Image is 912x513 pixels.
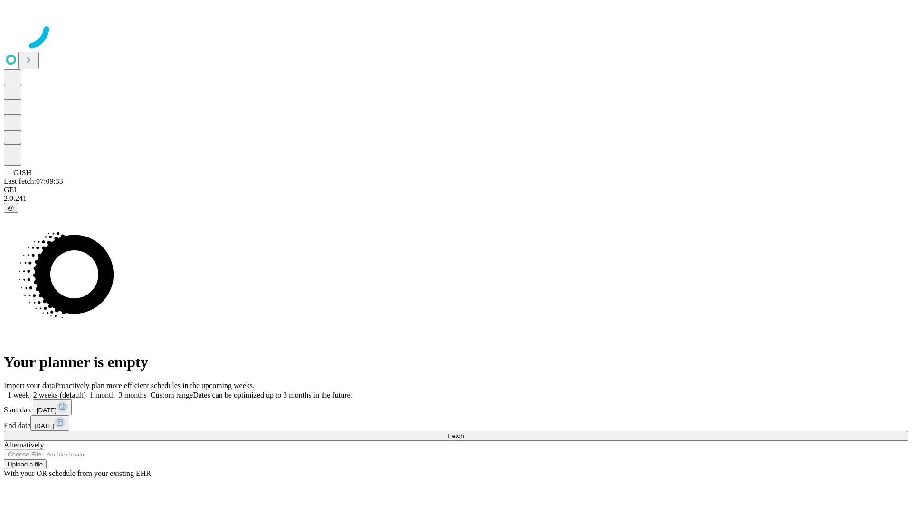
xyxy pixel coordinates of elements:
[4,203,18,213] button: @
[4,431,908,441] button: Fetch
[30,415,69,431] button: [DATE]
[37,407,57,414] span: [DATE]
[90,391,115,399] span: 1 month
[4,469,151,477] span: With your OR schedule from your existing EHR
[4,441,44,449] span: Alternatively
[448,432,464,439] span: Fetch
[151,391,193,399] span: Custom range
[119,391,147,399] span: 3 months
[4,353,908,371] h1: Your planner is empty
[8,391,29,399] span: 1 week
[13,169,31,177] span: GJSH
[33,391,86,399] span: 2 weeks (default)
[4,459,47,469] button: Upload a file
[193,391,352,399] span: Dates can be optimized up to 3 months in the future.
[33,399,72,415] button: [DATE]
[4,381,55,389] span: Import your data
[4,186,908,194] div: GEI
[4,399,908,415] div: Start date
[34,422,54,429] span: [DATE]
[4,177,63,185] span: Last fetch: 07:09:33
[4,194,908,203] div: 2.0.241
[4,415,908,431] div: End date
[8,204,14,211] span: @
[55,381,255,389] span: Proactively plan more efficient schedules in the upcoming weeks.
